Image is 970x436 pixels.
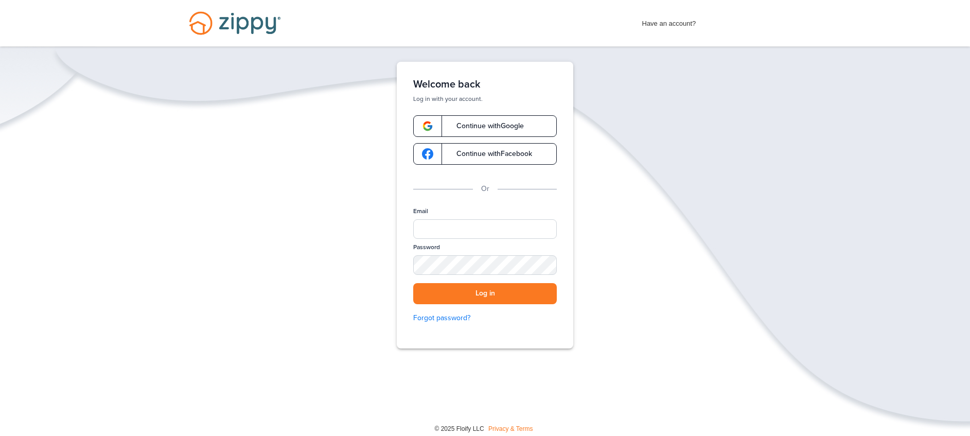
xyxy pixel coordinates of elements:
[422,120,433,132] img: google-logo
[413,143,557,165] a: google-logoContinue withFacebook
[413,243,440,252] label: Password
[488,425,533,432] a: Privacy & Terms
[434,425,484,432] span: © 2025 Floify LLC
[413,283,557,304] button: Log in
[413,207,428,216] label: Email
[422,148,433,160] img: google-logo
[413,255,557,275] input: Password
[413,219,557,239] input: Email
[413,78,557,91] h1: Welcome back
[446,123,524,130] span: Continue with Google
[481,183,489,195] p: Or
[413,115,557,137] a: google-logoContinue withGoogle
[446,150,532,158] span: Continue with Facebook
[413,95,557,103] p: Log in with your account.
[413,312,557,324] a: Forgot password?
[642,13,696,29] span: Have an account?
